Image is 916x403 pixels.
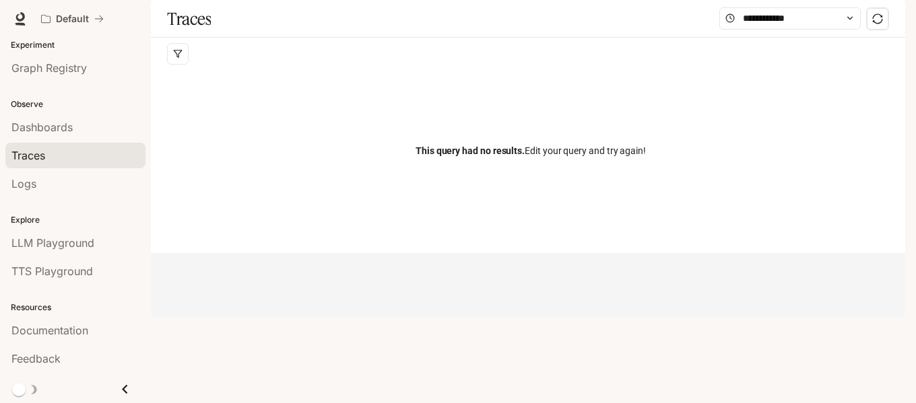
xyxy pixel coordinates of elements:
[416,143,646,158] span: Edit your query and try again!
[56,13,89,25] p: Default
[167,5,211,32] h1: Traces
[35,5,110,32] button: All workspaces
[872,13,883,24] span: sync
[416,145,525,156] span: This query had no results.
